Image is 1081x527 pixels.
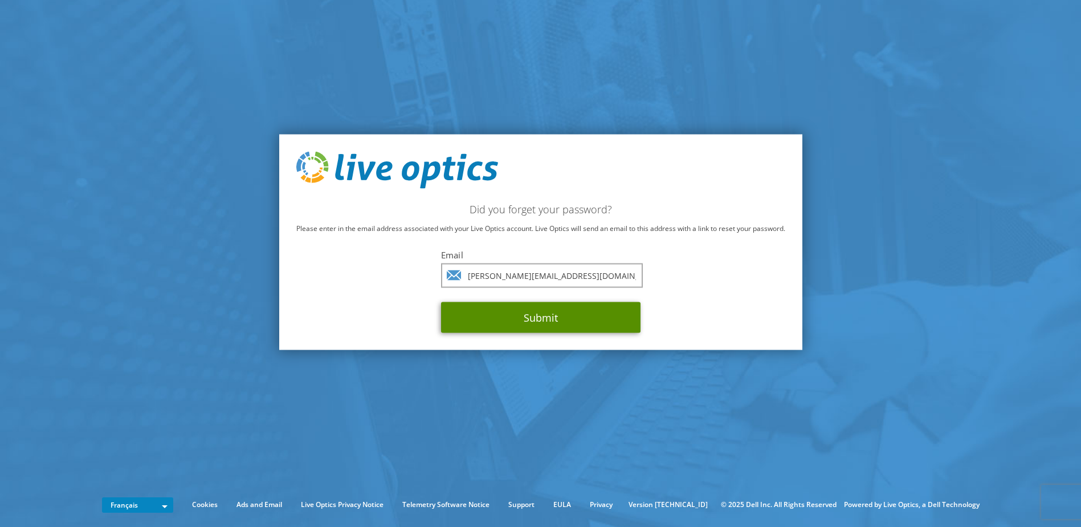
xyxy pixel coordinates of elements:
a: Telemetry Software Notice [394,498,498,511]
li: © 2025 Dell Inc. All Rights Reserved [715,498,842,511]
a: Ads and Email [228,498,291,511]
a: Privacy [581,498,621,511]
p: Please enter in the email address associated with your Live Optics account. Live Optics will send... [296,222,785,235]
li: Powered by Live Optics, a Dell Technology [844,498,980,511]
li: Version [TECHNICAL_ID] [623,498,713,511]
a: Cookies [183,498,226,511]
a: EULA [545,498,580,511]
a: Live Optics Privacy Notice [292,498,392,511]
button: Submit [441,302,641,333]
label: Email [441,249,641,261]
img: live_optics_svg.svg [296,151,498,189]
h2: Did you forget your password? [296,203,785,216]
a: Support [500,498,543,511]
